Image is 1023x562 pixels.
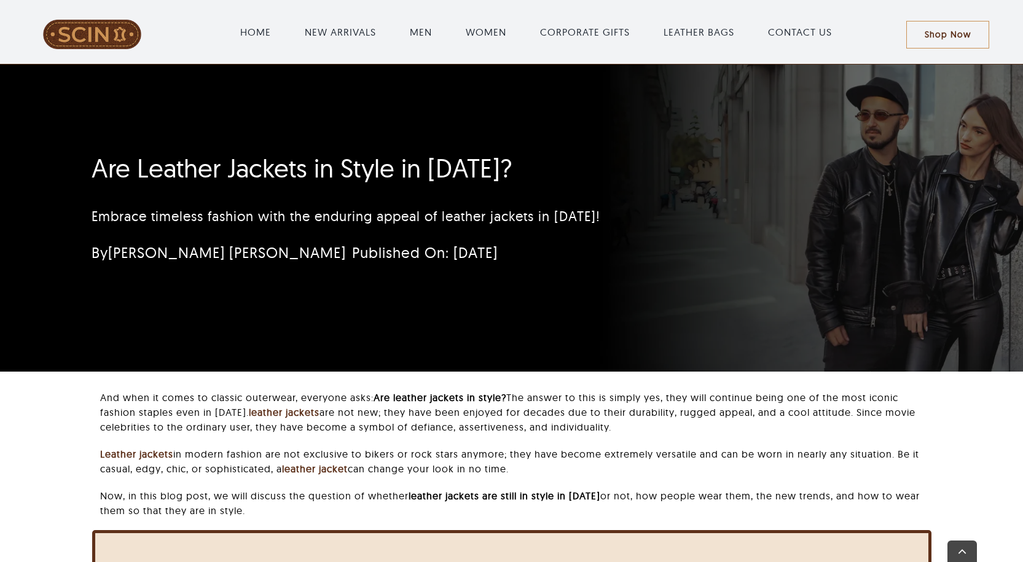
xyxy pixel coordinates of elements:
a: Shop Now [906,21,989,49]
a: leather jacket [282,462,348,475]
a: Leather jackets [100,448,173,460]
a: WOMEN [466,25,506,39]
a: CONTACT US [768,25,832,39]
p: Now, in this blog post, we will discuss the question of whether or not, how people wear them, the... [100,488,931,518]
p: And when it comes to classic outerwear, everyone asks: The answer to this is simply yes, they wil... [100,390,931,434]
a: NEW ARRIVALS [305,25,376,39]
b: leather jackets are still in style in [DATE] [409,490,600,502]
a: CORPORATE GIFTS [540,25,630,39]
h1: Are Leather Jackets in Style in [DATE]? [92,153,785,184]
a: LEATHER BAGS [664,25,734,39]
nav: Main Menu [167,12,906,52]
span: Published On: [DATE] [352,243,498,262]
a: [PERSON_NAME] [PERSON_NAME] [108,243,346,262]
span: Shop Now [925,29,971,40]
p: Embrace timeless fashion with the enduring appeal of leather jackets in [DATE]! [92,206,785,227]
p: in modern fashion are not exclusive to bikers or rock stars anymore; they have become extremely v... [100,447,931,476]
a: MEN [410,25,432,39]
span: By [92,243,346,262]
b: Are leather jackets in style? [374,391,506,404]
a: HOME [240,25,271,39]
a: leather jackets [249,406,319,418]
